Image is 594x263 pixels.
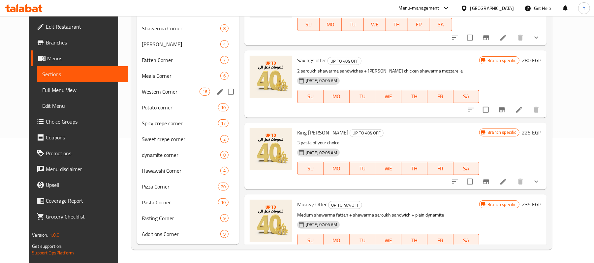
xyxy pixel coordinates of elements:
span: 8 [221,152,228,158]
div: Potato corner [142,103,218,111]
span: 4 [221,41,228,47]
span: Mixawy Offer [297,199,327,209]
a: Edit menu item [499,178,507,186]
button: SU [297,162,324,175]
button: show more [528,174,544,190]
span: [PERSON_NAME] [142,40,220,48]
span: TU [344,20,361,29]
span: 9 [221,231,228,237]
div: items [218,103,229,111]
button: MO [324,234,350,247]
span: 16 [200,89,210,95]
a: Edit Restaurant [31,19,128,35]
a: Edit Menu [37,98,128,114]
span: SU [300,20,317,29]
span: Promotions [46,149,123,157]
a: Coupons [31,130,128,145]
span: TH [404,164,425,173]
span: SA [456,236,477,245]
span: Branch specific [485,57,519,64]
span: Meals Corner [142,72,220,80]
span: Shawerma Corner [142,24,220,32]
button: sort-choices [447,174,463,190]
div: [GEOGRAPHIC_DATA] [470,5,514,12]
button: TU [350,234,376,247]
span: Pasta Corner [142,198,218,206]
button: TH [401,234,427,247]
span: Additions Corner [142,230,220,238]
div: [PERSON_NAME]4 [137,36,239,52]
span: Coverage Report [46,197,123,205]
div: items [220,135,229,143]
div: items [220,72,229,80]
button: WE [375,162,401,175]
button: TU [350,90,376,103]
svg: Show Choices [532,178,540,186]
span: SU [300,236,321,245]
span: [DATE] 07:06 AM [303,221,340,228]
h6: 280 EGP [522,56,542,65]
span: Fatteh Corner [142,56,220,64]
button: FR [427,162,453,175]
button: delete [513,174,528,190]
button: MO [320,18,342,31]
button: SA [430,18,452,31]
div: items [220,56,229,64]
a: Edit menu item [499,34,507,42]
div: UP TO 40% OFF [328,57,361,65]
span: SA [456,164,477,173]
span: Pizza Corner [142,183,218,190]
a: Sections [37,66,128,82]
button: MO [324,90,350,103]
button: FR [427,90,453,103]
div: dynamite corner [142,151,220,159]
button: TH [386,18,408,31]
div: items [220,24,229,32]
button: delete [513,30,528,45]
a: Menu disclaimer [31,161,128,177]
span: Spicy crepe corner [142,119,218,127]
span: Branch specific [485,201,519,208]
div: items [220,40,229,48]
a: Branches [31,35,128,50]
div: items [200,88,210,96]
div: Sweet crepe corner [142,135,220,143]
span: Menus [47,54,123,62]
button: Branch-specific-item [478,30,494,45]
p: 3 pasta of your choice [297,139,479,147]
span: 8 [221,25,228,32]
div: items [220,151,229,159]
button: WE [375,90,401,103]
div: Hawawshi Corner [142,167,220,175]
a: Coverage Report [31,193,128,209]
div: Western Corner16edit [137,84,239,100]
span: WE [378,236,399,245]
span: 7 [221,57,228,63]
span: King [PERSON_NAME] [297,128,348,137]
div: items [220,230,229,238]
span: Fasting Corner [142,214,220,222]
span: [DATE] 07:06 AM [303,77,340,84]
div: Western Corner [142,88,200,96]
div: Potato corner10 [137,100,239,115]
span: Y [583,5,585,12]
span: [DATE] 07:06 AM [303,150,340,156]
div: Fatteh Corner7 [137,52,239,68]
button: TH [401,90,427,103]
span: 20 [218,184,228,190]
span: TH [389,20,405,29]
button: WE [364,18,386,31]
button: show more [528,30,544,45]
button: edit [215,87,225,97]
span: TU [352,164,373,173]
button: sort-choices [447,30,463,45]
button: TU [350,162,376,175]
button: TU [342,18,364,31]
span: WE [366,20,383,29]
